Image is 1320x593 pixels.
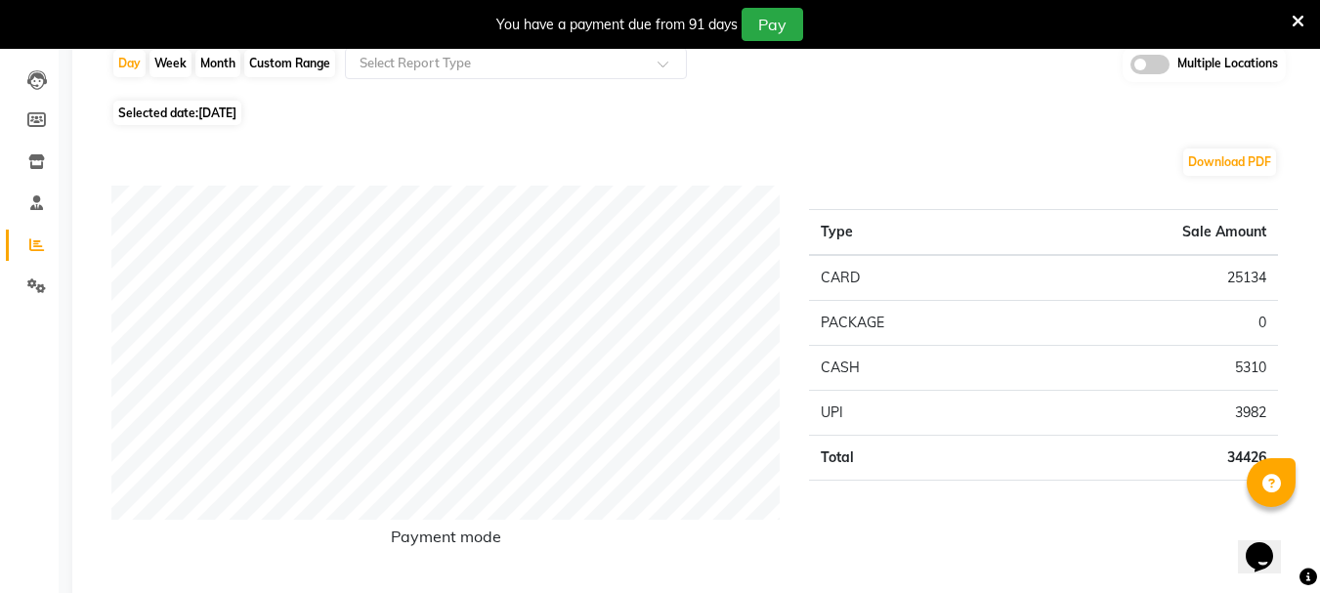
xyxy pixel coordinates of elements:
[1238,515,1300,573] iframe: chat widget
[496,15,738,35] div: You have a payment due from 91 days
[742,8,803,41] button: Pay
[809,345,1019,390] td: CASH
[195,50,240,77] div: Month
[244,50,335,77] div: Custom Range
[149,50,192,77] div: Week
[1019,255,1278,301] td: 25134
[809,255,1019,301] td: CARD
[1019,345,1278,390] td: 5310
[809,390,1019,435] td: UPI
[1183,148,1276,176] button: Download PDF
[809,300,1019,345] td: PACKAGE
[198,106,236,120] span: [DATE]
[111,528,780,554] h6: Payment mode
[113,50,146,77] div: Day
[1019,390,1278,435] td: 3982
[1019,435,1278,480] td: 34426
[113,101,241,125] span: Selected date:
[1177,55,1278,74] span: Multiple Locations
[809,435,1019,480] td: Total
[809,209,1019,255] th: Type
[1019,209,1278,255] th: Sale Amount
[1019,300,1278,345] td: 0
